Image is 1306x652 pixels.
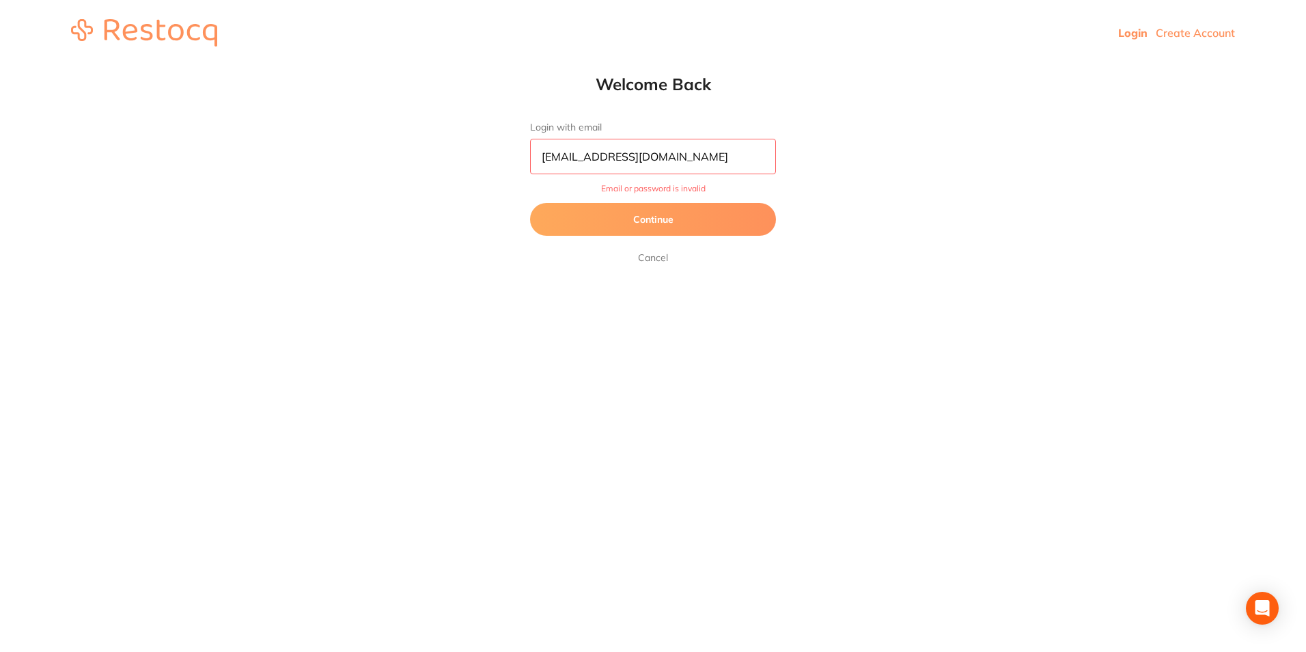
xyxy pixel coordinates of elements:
h1: Welcome Back [503,74,803,94]
label: Login with email [530,122,776,133]
span: Email or password is invalid [530,184,776,193]
a: Cancel [635,249,671,266]
img: restocq_logo.svg [71,19,217,46]
div: Open Intercom Messenger [1246,592,1279,625]
a: Login [1118,26,1148,40]
button: Continue [530,203,776,236]
a: Create Account [1156,26,1235,40]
